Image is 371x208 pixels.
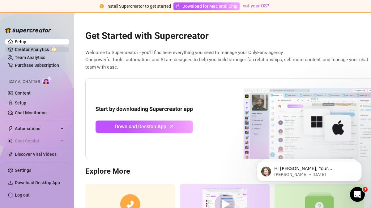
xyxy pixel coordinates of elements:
[106,4,171,9] span: Install Supercreator to get started
[15,124,59,134] span: Automations
[15,100,26,105] a: Setup
[15,193,30,197] a: Log out
[8,139,12,143] img: Chat Copilot
[96,106,193,112] strong: Start by downloading Supercreator app
[15,152,57,157] a: Discover Viral Videos
[15,55,45,60] a: Team Analytics
[350,187,365,202] iframe: Intercom live chat
[173,2,240,10] a: Download for Mac Intel Chip
[15,110,47,115] a: Chat Monitoring
[15,136,59,146] span: Chat Copilot
[15,91,31,96] a: Content
[5,27,51,33] img: logo-BBDzfeDw.svg
[15,168,31,173] a: Settings
[15,63,59,68] a: Purchase Subscription
[15,180,60,185] span: Download Desktop App
[8,126,13,131] span: thunderbolt
[100,4,104,8] span: exclamation-circle
[9,79,40,85] span: Izzy AI Chatter
[247,148,371,191] iframe: Intercom notifications message
[115,123,166,130] span: Download Desktop App
[42,76,52,85] img: AI Chatter
[363,187,368,192] span: 3
[168,123,175,130] span: arrow-up
[96,121,193,133] a: Download Desktop Apparrow-up
[176,4,180,8] span: apple
[243,3,269,9] a: not your OS?
[15,45,64,54] a: Creator Analytics exclamation-circle
[15,39,26,44] a: Setup
[182,3,237,10] span: Download for Mac Intel Chip
[8,180,13,185] span: download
